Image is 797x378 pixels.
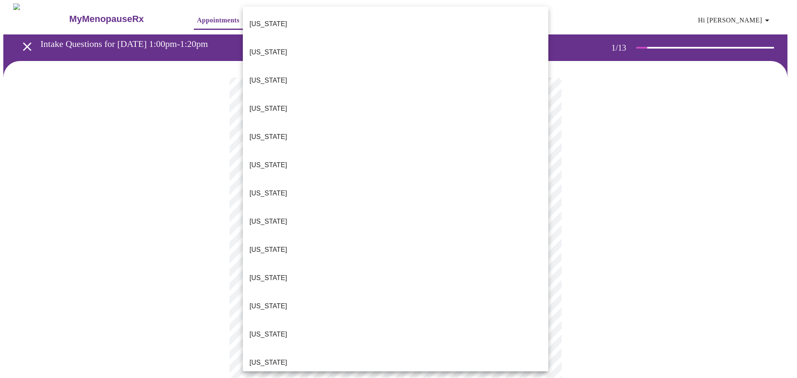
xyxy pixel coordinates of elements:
p: [US_STATE] [249,19,287,29]
p: [US_STATE] [249,358,287,368]
p: [US_STATE] [249,301,287,311]
p: [US_STATE] [249,188,287,198]
p: [US_STATE] [249,47,287,57]
p: [US_STATE] [249,76,287,85]
p: [US_STATE] [249,104,287,114]
p: [US_STATE] [249,273,287,283]
p: [US_STATE] [249,160,287,170]
p: [US_STATE] [249,329,287,339]
p: [US_STATE] [249,217,287,227]
p: [US_STATE] [249,245,287,255]
p: [US_STATE] [249,132,287,142]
